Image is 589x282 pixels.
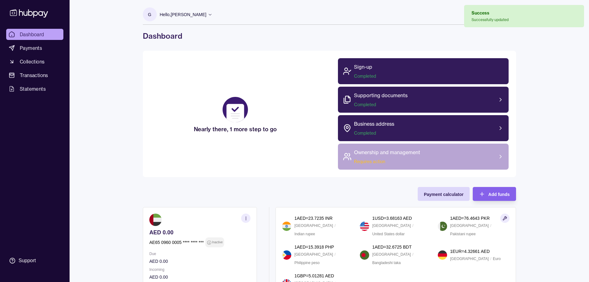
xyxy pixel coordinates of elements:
h2: Nearly there, 1 more step to go [194,125,277,134]
span: Collections [20,58,45,65]
p: 1 EUR = 4.32661 AED [450,248,490,255]
p: 1 AED = 32.6725 BDT [372,244,412,250]
img: pk [438,222,447,231]
p: [GEOGRAPHIC_DATA] [372,222,411,229]
p: Bangladeshi taka [372,259,401,266]
span: Dashboard [20,31,44,38]
p: Inactive [212,239,222,246]
span: Completed [354,130,394,136]
a: Statements [6,83,63,94]
p: Incoming [149,266,250,273]
span: Payments [20,44,42,52]
p: Philippine peso [294,259,319,266]
span: Requires action [354,158,420,165]
a: Payments [6,42,63,54]
p: [GEOGRAPHIC_DATA] [372,251,411,258]
span: Statements [20,85,46,93]
div: animation [220,94,251,125]
p: 1 AED = 23.7235 INR [294,215,332,222]
span: Add funds [488,192,510,197]
img: de [438,250,447,260]
p: 1 GBP = 5.01281 AED [294,272,334,279]
p: / [490,255,491,262]
img: ph [282,250,291,260]
a: Business addressCompleted [338,115,509,141]
p: Pakistani rupee [450,231,476,237]
p: [GEOGRAPHIC_DATA] [450,255,489,262]
p: AED 0.00 [149,258,250,265]
img: bd [360,250,369,260]
a: Transactions [6,70,63,81]
p: [GEOGRAPHIC_DATA] [294,222,333,229]
p: Due [149,250,250,257]
button: Add funds [473,187,516,201]
img: ae [149,214,162,226]
p: 1 AED = 76.4643 PKR [450,215,490,222]
p: Euro [493,255,501,262]
p: United States dollar [372,231,405,237]
div: Successfully updated [472,17,509,22]
p: / [412,222,413,229]
a: Collections [6,56,63,67]
p: AED 0.00 [149,274,250,280]
p: Supporting documents [354,92,408,99]
p: / [412,251,413,258]
p: Hello, [PERSON_NAME] [160,11,207,18]
span: Transactions [20,72,48,79]
p: Ownership and management [354,149,420,156]
p: Sign-up [354,63,376,71]
p: / [490,222,491,229]
a: Ownership and managementRequires action [338,144,509,170]
p: 1 USD = 3.68163 AED [372,215,412,222]
span: Payment calculator [424,192,463,197]
a: Support [6,254,63,267]
p: Business address [354,120,394,128]
p: G [148,11,152,18]
div: Success [472,10,509,16]
img: us [360,222,369,231]
div: Support [19,257,36,264]
span: Completed [354,102,408,108]
a: Supporting documentsCompleted [338,87,509,113]
img: in [282,222,291,231]
a: Dashboard [6,29,63,40]
p: Indian rupee [294,231,315,237]
span: Completed [354,73,376,79]
button: Payment calculator [418,187,470,201]
p: 1 AED = 15.3918 PHP [294,244,334,250]
p: AED 0.00 [149,229,250,236]
p: [GEOGRAPHIC_DATA] [294,251,333,258]
h1: Dashboard [143,31,516,41]
p: [GEOGRAPHIC_DATA] [450,222,489,229]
